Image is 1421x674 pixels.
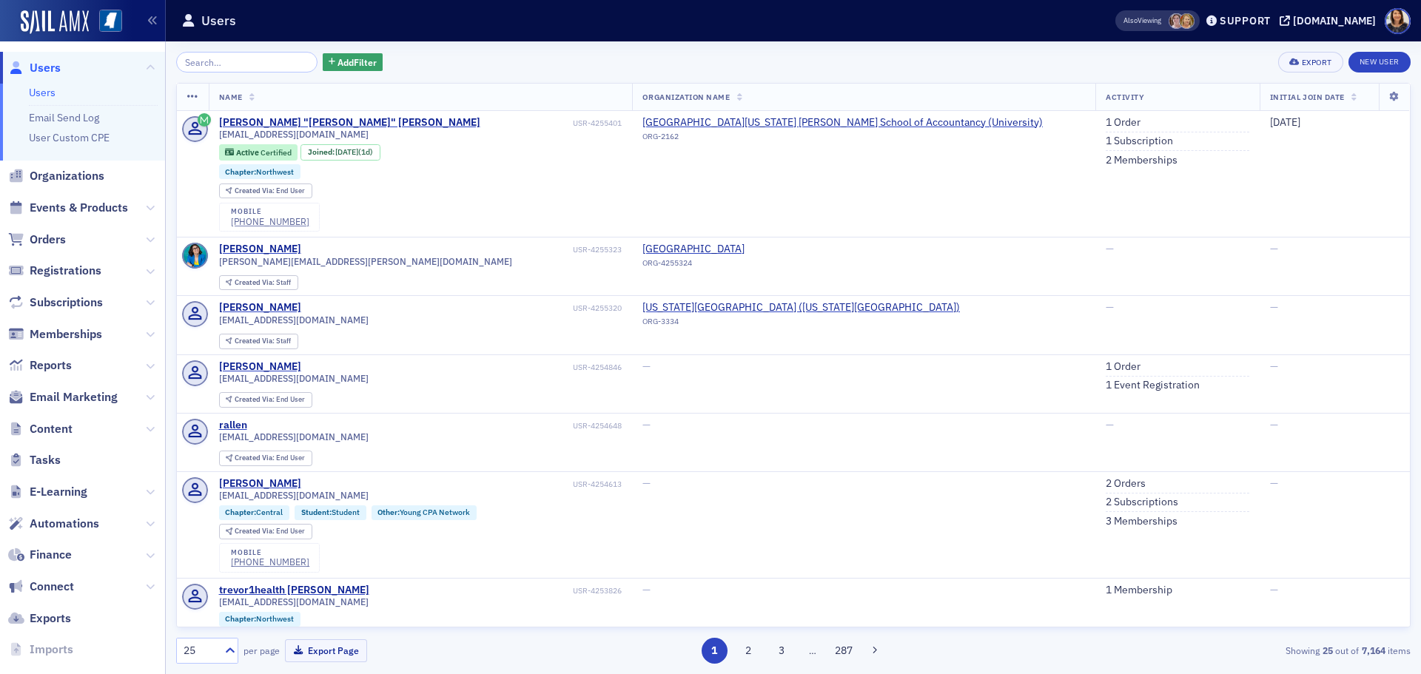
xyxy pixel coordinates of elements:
[8,452,61,468] a: Tasks
[219,524,312,539] div: Created Via: End User
[21,10,89,34] img: SailAMX
[219,334,298,349] div: Created Via: Staff
[219,477,301,491] div: [PERSON_NAME]
[99,10,122,33] img: SailAMX
[225,614,294,624] a: Chapter:Northwest
[1302,58,1332,67] div: Export
[702,638,728,664] button: 1
[8,168,104,184] a: Organizations
[8,326,102,343] a: Memberships
[231,207,309,216] div: mobile
[235,454,305,462] div: End User
[337,55,377,69] span: Add Filter
[335,147,373,157] div: (1d)
[1280,16,1381,26] button: [DOMAIN_NAME]
[303,303,622,313] div: USR-4255320
[1278,52,1343,73] button: Export
[301,508,360,517] a: Student:Student
[1106,496,1178,509] a: 2 Subscriptions
[642,243,777,256] a: [GEOGRAPHIC_DATA]
[219,419,247,432] a: rallen
[30,232,66,248] span: Orders
[219,116,480,129] div: [PERSON_NAME] "[PERSON_NAME]" [PERSON_NAME]
[219,301,301,314] div: [PERSON_NAME]
[225,508,283,517] a: Chapter:Central
[8,516,99,532] a: Automations
[219,183,312,199] div: Created Via: End User
[8,547,72,563] a: Finance
[235,187,305,195] div: End User
[1123,16,1138,25] div: Also
[235,186,276,195] span: Created Via :
[1359,644,1388,657] strong: 7,164
[642,258,777,273] div: ORG-4255324
[1270,476,1278,490] span: —
[377,507,400,517] span: Other :
[30,484,87,500] span: E-Learning
[30,641,73,658] span: Imports
[30,579,74,595] span: Connect
[219,431,369,442] span: [EMAIL_ADDRESS][DOMAIN_NAME]
[1270,583,1278,596] span: —
[219,360,301,374] a: [PERSON_NAME]
[243,644,280,657] label: per page
[89,10,122,35] a: View Homepage
[1270,92,1345,102] span: Initial Join Date
[30,60,61,76] span: Users
[261,147,292,158] span: Certified
[8,294,103,311] a: Subscriptions
[231,556,309,567] a: [PHONE_NUMBER]
[225,167,294,177] a: Chapter:Northwest
[8,200,128,216] a: Events & Products
[1293,14,1376,27] div: [DOMAIN_NAME]
[642,92,730,102] span: Organization Name
[642,418,651,431] span: —
[1320,644,1335,657] strong: 25
[1106,154,1178,167] a: 2 Memberships
[8,263,101,279] a: Registrations
[225,166,256,177] span: Chapter :
[30,263,101,279] span: Registrations
[30,610,71,627] span: Exports
[219,584,369,597] a: trevor1health [PERSON_NAME]
[377,508,470,517] a: Other:Young CPA Network
[8,357,72,374] a: Reports
[1106,418,1114,431] span: —
[335,146,358,157] span: [DATE]
[1123,16,1161,26] span: Viewing
[8,579,74,595] a: Connect
[769,638,795,664] button: 3
[642,317,960,331] div: ORG-3334
[30,200,128,216] span: Events & Products
[1106,477,1146,491] a: 2 Orders
[642,360,651,373] span: —
[8,484,87,500] a: E-Learning
[802,644,823,657] span: …
[300,144,380,161] div: Joined: 2025-08-26 00:00:00
[219,275,298,291] div: Created Via: Staff
[30,357,72,374] span: Reports
[29,86,56,99] a: Users
[8,610,71,627] a: Exports
[642,583,651,596] span: —
[735,638,761,664] button: 2
[30,389,118,405] span: Email Marketing
[30,421,73,437] span: Content
[29,111,99,124] a: Email Send Log
[642,301,960,314] a: [US_STATE][GEOGRAPHIC_DATA] ([US_STATE][GEOGRAPHIC_DATA])
[219,243,301,256] a: [PERSON_NAME]
[483,118,622,128] div: USR-4255401
[219,314,369,326] span: [EMAIL_ADDRESS][DOMAIN_NAME]
[30,547,72,563] span: Finance
[231,548,309,557] div: mobile
[8,641,73,658] a: Imports
[372,586,622,596] div: USR-4253826
[30,516,99,532] span: Automations
[219,451,312,466] div: Created Via: End User
[642,476,651,490] span: —
[30,452,61,468] span: Tasks
[219,490,369,501] span: [EMAIL_ADDRESS][DOMAIN_NAME]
